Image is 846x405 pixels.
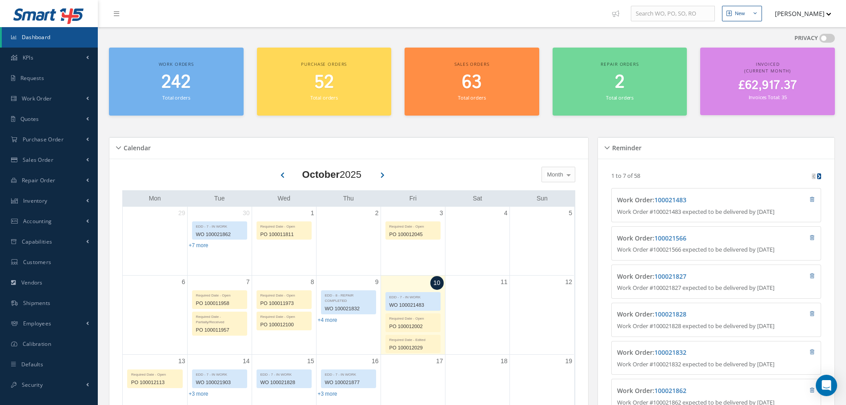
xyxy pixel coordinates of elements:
[617,360,815,369] p: Work Order #100021832 expected to be delivered by [DATE]
[23,217,52,225] span: Accounting
[438,207,445,220] a: October 3, 2025
[617,284,815,293] p: Work Order #100021827 expected to be delivered by [DATE]
[321,370,376,377] div: EDD - 7 - IN WORK
[23,258,52,266] span: Customers
[653,196,686,204] span: :
[20,74,44,82] span: Requests
[128,377,182,388] div: PO 100012113
[23,136,64,143] span: Purchase Order
[22,95,52,102] span: Work Order
[509,207,574,276] td: October 5, 2025
[611,172,640,180] p: 1 to 7 of 58
[23,299,51,307] span: Shipments
[563,355,574,368] a: October 19, 2025
[23,197,48,205] span: Inventory
[22,33,51,41] span: Dashboard
[128,370,182,377] div: Required Date - Open
[373,207,381,220] a: October 2, 2025
[309,207,316,220] a: October 1, 2025
[653,386,686,395] span: :
[631,6,715,22] input: Search WO, PO, SO, RO
[617,235,762,242] h4: Work Order
[23,54,33,61] span: KPIs
[310,94,338,101] small: Total orders
[321,377,376,388] div: WO 100021877
[341,193,356,204] a: Thursday
[22,176,56,184] span: Repair Order
[445,207,509,276] td: October 4, 2025
[471,193,484,204] a: Saturday
[276,193,292,204] a: Wednesday
[386,293,440,300] div: EDD - 7 - IN WORK
[654,386,686,395] a: 100021862
[213,193,227,204] a: Tuesday
[499,276,509,289] a: October 11, 2025
[23,320,52,327] span: Employees
[386,343,440,353] div: PO 100012029
[301,61,347,67] span: Purchase orders
[21,279,43,286] span: Vendors
[606,94,633,101] small: Total orders
[302,167,361,182] div: 2025
[162,94,190,101] small: Total orders
[609,141,642,152] h5: Reminder
[405,48,539,116] a: Sales orders 63 Total orders
[189,242,208,249] a: Show 7 more events
[302,169,340,180] b: October
[121,141,151,152] h5: Calendar
[192,325,247,335] div: PO 100011957
[316,275,381,355] td: October 9, 2025
[386,335,440,343] div: Required Date - Edited
[257,312,311,320] div: Required Date - Open
[189,391,208,397] a: Show 3 more events
[617,208,815,217] p: Work Order #100021483 expected to be delivered by [DATE]
[601,61,638,67] span: Repair orders
[381,207,445,276] td: October 3, 2025
[445,275,509,355] td: October 11, 2025
[192,377,247,388] div: WO 100021903
[20,115,39,123] span: Quotes
[654,272,686,281] a: 100021827
[653,310,686,318] span: :
[321,291,376,304] div: EDD - 8 - REPAIR COMPLETED
[454,61,489,67] span: Sales orders
[318,391,337,397] a: Show 3 more events
[309,276,316,289] a: October 8, 2025
[563,276,574,289] a: October 12, 2025
[314,70,334,95] span: 52
[252,275,316,355] td: October 8, 2025
[187,207,252,276] td: September 30, 2025
[252,207,316,276] td: October 1, 2025
[123,275,187,355] td: October 6, 2025
[462,70,481,95] span: 63
[653,272,686,281] span: :
[499,355,509,368] a: October 18, 2025
[458,94,485,101] small: Total orders
[654,310,686,318] a: 100021828
[615,70,625,95] span: 2
[654,196,686,204] a: 100021483
[161,70,191,95] span: 242
[318,317,337,323] a: Show 4 more events
[381,275,445,355] td: October 10, 2025
[617,196,762,204] h4: Work Order
[617,322,815,331] p: Work Order #100021828 expected to be delivered by [DATE]
[386,222,440,229] div: Required Date - Open
[735,10,745,17] div: New
[617,245,815,254] p: Work Order #100021566 expected to be delivered by [DATE]
[241,207,252,220] a: September 30, 2025
[386,300,440,310] div: WO 100021483
[434,355,445,368] a: October 17, 2025
[22,381,43,389] span: Security
[321,304,376,314] div: WO 100021832
[386,314,440,321] div: Required Date - Open
[766,5,831,22] button: [PERSON_NAME]
[700,48,835,115] a: Invoiced (Current Month) £62,917.37 Invoices Total: 35
[257,48,392,116] a: Purchase orders 52 Total orders
[22,238,52,245] span: Capabilities
[617,311,762,318] h4: Work Order
[535,193,549,204] a: Sunday
[257,291,311,298] div: Required Date - Open
[187,275,252,355] td: October 7, 2025
[653,348,686,357] span: :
